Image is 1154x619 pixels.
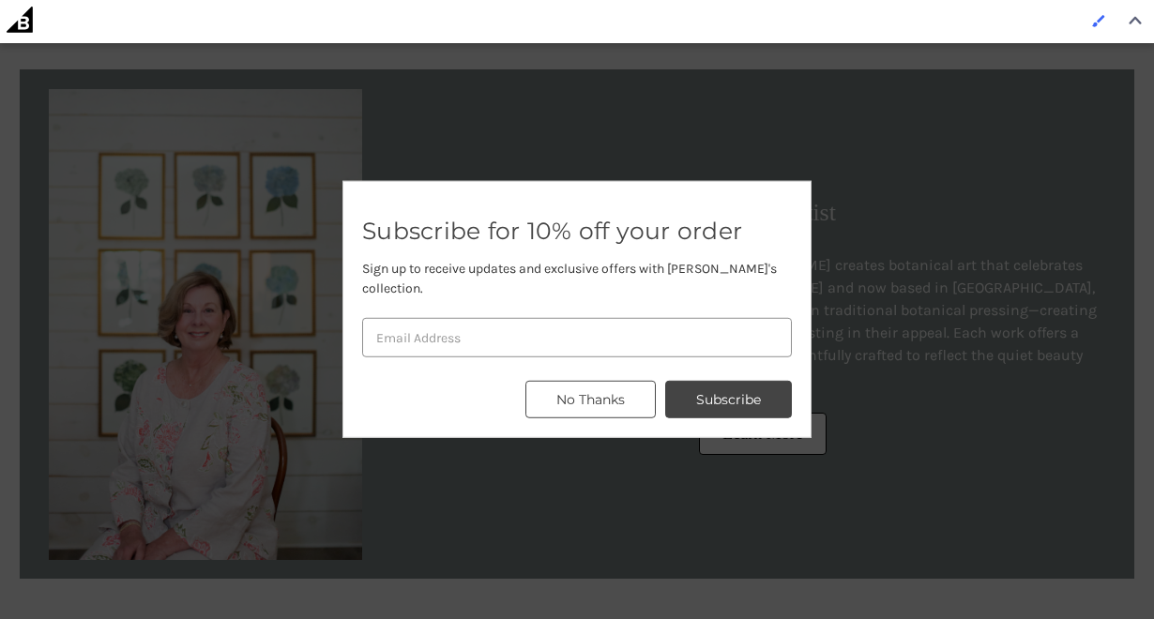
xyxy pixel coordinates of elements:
[525,381,656,418] button: No Thanks
[1083,5,1115,38] a: Enabled brush for page builder edit.
[1129,16,1142,24] img: Close Admin Bar
[665,381,792,418] button: Subscribe
[362,214,792,249] h2: Subscribe for 10% off your order
[362,318,792,357] input: Email Address
[1092,14,1105,27] img: Enabled brush for page builder edit.
[362,259,792,298] p: Sign up to receive updates and exclusive offers with [PERSON_NAME]'s collection.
